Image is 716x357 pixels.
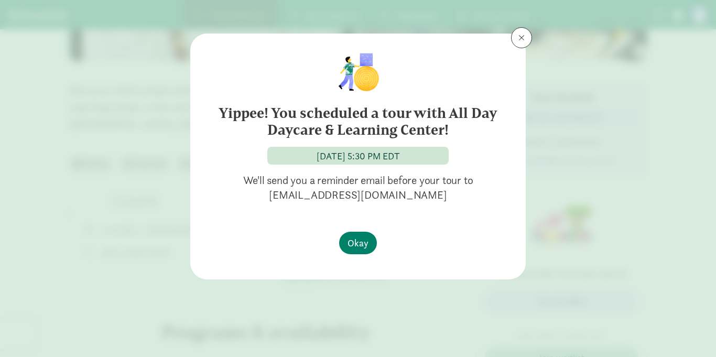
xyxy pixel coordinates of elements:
h6: Yippee! You scheduled a tour with All Day Daycare & Learning Center! [211,105,505,138]
p: We'll send you a reminder email before your tour to [EMAIL_ADDRESS][DOMAIN_NAME] [207,173,509,202]
img: illustration-child1.png [332,50,384,92]
button: Okay [339,232,377,254]
div: [DATE] 5:30 PM EDT [317,149,400,163]
span: Okay [348,236,368,250]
